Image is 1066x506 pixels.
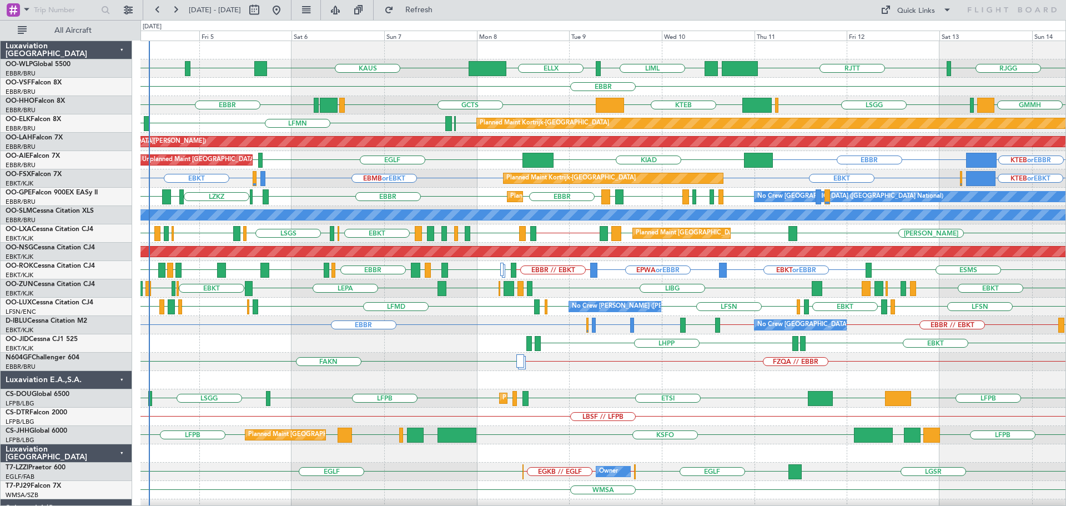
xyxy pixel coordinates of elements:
a: EBBR/BRU [6,88,36,96]
span: OO-NSG [6,244,33,251]
a: CS-DTRFalcon 2000 [6,409,67,416]
a: CS-JHHGlobal 6000 [6,428,67,434]
span: OO-ELK [6,116,31,123]
a: LFPB/LBG [6,399,34,408]
a: OO-JIDCessna CJ1 525 [6,336,78,343]
a: EBBR/BRU [6,161,36,169]
a: LFPB/LBG [6,418,34,426]
a: OO-LUXCessna Citation CJ4 [6,299,93,306]
a: OO-NSGCessna Citation CJ4 [6,244,95,251]
div: Owner [599,463,618,480]
div: Unplanned Maint [GEOGRAPHIC_DATA] ([GEOGRAPHIC_DATA] National) [142,152,351,168]
span: OO-AIE [6,153,29,159]
div: Thu 11 [755,31,847,41]
a: OO-LXACessna Citation CJ4 [6,226,93,233]
a: EBKT/KJK [6,234,33,243]
span: OO-FSX [6,171,31,178]
a: EBBR/BRU [6,69,36,78]
div: No Crew [GEOGRAPHIC_DATA] ([GEOGRAPHIC_DATA] National) [757,317,943,333]
a: OO-VSFFalcon 8X [6,79,62,86]
a: T7-PJ29Falcon 7X [6,483,61,489]
button: All Aircraft [12,22,120,39]
a: OO-LAHFalcon 7X [6,134,63,141]
button: Quick Links [875,1,957,19]
div: Planned Maint [GEOGRAPHIC_DATA] ([GEOGRAPHIC_DATA]) [248,427,423,443]
div: Tue 9 [569,31,662,41]
a: OO-SLMCessna Citation XLS [6,208,94,214]
span: All Aircraft [29,27,117,34]
div: Wed 10 [662,31,755,41]
a: LFPB/LBG [6,436,34,444]
span: CS-DTR [6,409,29,416]
div: Planned Maint [GEOGRAPHIC_DATA] ([GEOGRAPHIC_DATA] National) [510,188,711,205]
span: OO-LAH [6,134,32,141]
span: CS-DOU [6,391,32,398]
input: Trip Number [34,2,98,18]
a: EBBR/BRU [6,106,36,114]
div: Sat 13 [939,31,1032,41]
div: Sun 7 [384,31,477,41]
a: EBKT/KJK [6,179,33,188]
span: OO-GPE [6,189,32,196]
span: OO-HHO [6,98,34,104]
span: T7-PJ29 [6,483,31,489]
span: OO-SLM [6,208,32,214]
div: Planned Maint Kortrijk-[GEOGRAPHIC_DATA] [480,115,609,132]
div: No Crew [PERSON_NAME] ([PERSON_NAME]) [572,298,705,315]
a: EBKT/KJK [6,344,33,353]
div: Fri 5 [199,31,292,41]
a: OO-HHOFalcon 8X [6,98,65,104]
div: Planned Maint [GEOGRAPHIC_DATA] ([GEOGRAPHIC_DATA]) [502,390,677,407]
span: OO-JID [6,336,29,343]
a: EBKT/KJK [6,253,33,261]
div: Thu 4 [107,31,199,41]
span: OO-LUX [6,299,32,306]
span: OO-WLP [6,61,33,68]
a: N604GFChallenger 604 [6,354,79,361]
span: Refresh [396,6,443,14]
span: OO-VSF [6,79,31,86]
a: WMSA/SZB [6,491,38,499]
a: EBBR/BRU [6,216,36,224]
div: No Crew [GEOGRAPHIC_DATA] ([GEOGRAPHIC_DATA] National) [757,188,943,205]
a: CS-DOUGlobal 6500 [6,391,69,398]
a: OO-ELKFalcon 8X [6,116,61,123]
a: EBBR/BRU [6,124,36,133]
span: OO-ROK [6,263,33,269]
span: N604GF [6,354,32,361]
a: OO-ZUNCessna Citation CJ4 [6,281,95,288]
a: OO-WLPGlobal 5500 [6,61,71,68]
div: Planned Maint Kortrijk-[GEOGRAPHIC_DATA] [506,170,636,187]
div: [DATE] [143,22,162,32]
a: EBBR/BRU [6,198,36,206]
a: OO-ROKCessna Citation CJ4 [6,263,95,269]
span: [DATE] - [DATE] [189,5,241,15]
a: LFSN/ENC [6,308,36,316]
a: EBBR/BRU [6,363,36,371]
div: Sat 6 [291,31,384,41]
a: OO-FSXFalcon 7X [6,171,62,178]
a: T7-LZZIPraetor 600 [6,464,66,471]
span: D-IBLU [6,318,27,324]
div: Quick Links [897,6,935,17]
span: OO-ZUN [6,281,33,288]
a: EBKT/KJK [6,326,33,334]
button: Refresh [379,1,446,19]
a: OO-AIEFalcon 7X [6,153,60,159]
a: EBKT/KJK [6,289,33,298]
span: OO-LXA [6,226,32,233]
div: Fri 12 [847,31,939,41]
span: T7-LZZI [6,464,28,471]
div: Mon 8 [477,31,570,41]
a: EBBR/BRU [6,143,36,151]
span: CS-JHH [6,428,29,434]
a: D-IBLUCessna Citation M2 [6,318,87,324]
div: Planned Maint [GEOGRAPHIC_DATA] ([GEOGRAPHIC_DATA] National) [636,225,837,242]
a: OO-GPEFalcon 900EX EASy II [6,189,98,196]
a: EBKT/KJK [6,271,33,279]
a: EGLF/FAB [6,473,34,481]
